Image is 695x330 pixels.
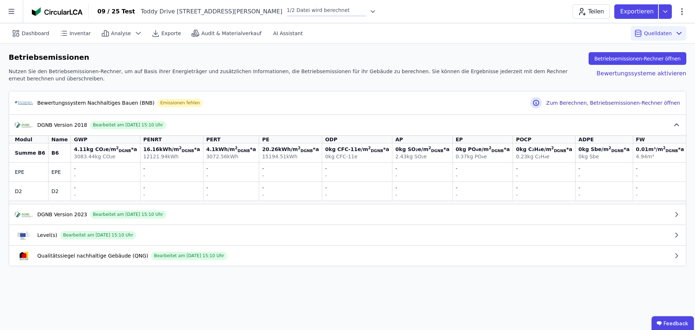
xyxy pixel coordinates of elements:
span: Analyse [111,30,131,37]
div: EPE [15,168,45,176]
div: 0.23 kg C₂H₄e [516,153,572,160]
sub: DGNB [119,149,131,153]
span: kg C₂H₄e /m *a [519,146,572,152]
div: - [143,191,200,199]
span: kWh /m *a [215,146,256,152]
div: 09 / 25 Test [97,7,135,16]
div: - [262,191,319,199]
div: PERT [206,136,221,143]
div: ADPE [578,136,594,143]
div: - [262,165,319,172]
div: - [325,172,389,179]
div: - [516,184,572,191]
div: Bearbeitet am [DATE] 15:10 Uhr [90,210,166,219]
span: kg CFC-11e /m *a [329,146,389,152]
img: cert-logo [15,121,33,129]
div: 2.43 kg SO₂e [395,153,450,160]
span: kg CO₂e /m *a [87,146,137,152]
div: - [636,191,684,199]
sub: DGNB [611,149,624,153]
span: AI Assistant [273,30,303,37]
div: - [325,191,389,199]
div: - [456,184,510,191]
div: 20.26 [262,146,319,153]
sub: DGNB [371,149,383,153]
div: - [456,191,510,199]
sup: 2 [429,146,431,150]
div: - [636,165,684,172]
span: kWh /m *a [278,146,319,152]
div: - [74,172,137,179]
div: - [516,165,572,172]
div: - [456,172,510,179]
div: Level(s) [37,231,57,239]
div: FW [636,136,645,143]
button: Teilen [573,4,610,19]
div: - [578,191,629,199]
span: Audit & Materialverkauf [201,30,261,37]
div: - [74,191,137,199]
sub: DGNB [666,149,678,153]
div: DGNB Version 2018 [37,121,87,129]
span: m³ /m *a [648,146,684,152]
p: Exportieren [620,7,655,16]
div: 16.16 [143,146,200,153]
div: ODP [325,136,337,143]
div: PE [262,136,269,143]
sup: 2 [298,146,300,150]
div: D2 [51,188,68,195]
div: - [206,191,256,199]
div: - [395,165,450,172]
div: - [578,165,629,172]
sup: 2 [551,146,554,150]
div: - [395,172,450,179]
div: - [206,165,256,172]
sup: 2 [368,146,371,150]
div: - [636,184,684,191]
sup: 2 [489,146,491,150]
button: cert-logoLevel(s)Bearbeitet am [DATE] 15:10 Uhr [9,225,686,245]
button: Betriebsemissionen-Rechner öffnen [589,52,686,65]
div: - [578,172,629,179]
button: cert-logoDGNB Version 2018Bearbeitet am [DATE] 15:10 Uhr [9,115,686,135]
div: 4.1 [206,146,256,153]
div: - [206,172,256,179]
div: EP [456,136,463,143]
div: 3072.56 kWh [206,153,256,160]
span: kWh /m *a [159,146,200,152]
sub: DGNB [182,149,194,153]
span: Inventar [69,30,91,37]
sub: DGNB [431,149,443,153]
div: - [516,172,572,179]
div: Summe B6 [15,149,45,156]
div: B6 [51,149,68,156]
div: - [143,172,200,179]
div: 4.11 [74,146,137,153]
img: cert-logo [15,210,33,219]
sub: DGNB [554,149,566,153]
sub: DGNB [300,149,313,153]
div: AP [395,136,403,143]
div: 15194.51 kWh [262,153,319,160]
h3: Zum Berechnen, Betriebsemissionen-Rechner öffnen [546,99,680,106]
div: Bearbeitet am [DATE] 15:10 Uhr [90,121,166,129]
div: Toddy Drive [STREET_ADDRESS][PERSON_NAME] [135,7,282,16]
div: 4.94 m³ [636,153,684,160]
sup: 2 [116,146,119,150]
button: cert-logoDGNB Version 2023Bearbeitet am [DATE] 15:10 Uhr [9,204,686,225]
div: GWP [74,136,87,143]
span: kg Sbe /m *a [582,146,630,152]
div: Nutzen Sie den Betriebsemissionen-Rechner, um auf Basis ihrer Energieträger und zusätzlichen Info... [9,68,585,82]
img: Concular [32,7,83,16]
div: DGNB Version 2023 [37,211,87,218]
img: cert-logo [15,251,33,260]
span: kg PO₄e /m *a [459,146,510,152]
sub: DGNB [237,149,250,153]
div: Name [51,136,68,143]
div: - [395,184,450,191]
div: 0.01 [636,146,684,153]
div: 0 [325,146,389,153]
div: Betriebsemissionen [9,52,89,65]
div: Bearbeitet am [DATE] 15:10 Uhr [60,231,136,239]
sup: 2 [235,146,237,150]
